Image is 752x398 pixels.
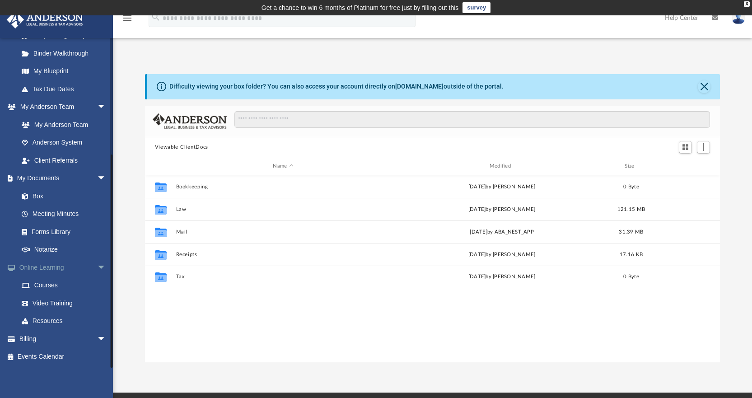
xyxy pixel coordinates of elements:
[155,143,208,151] button: Viewable-ClientDocs
[698,80,710,93] button: Close
[97,98,115,117] span: arrow_drop_down
[653,162,716,170] div: id
[13,44,120,62] a: Binder Walkthrough
[13,62,115,80] a: My Blueprint
[176,229,390,235] button: Mail
[122,13,133,23] i: menu
[13,116,111,134] a: My Anderson Team
[97,258,115,277] span: arrow_drop_down
[623,274,639,279] span: 0 Byte
[97,169,115,188] span: arrow_drop_down
[394,251,609,259] div: [DATE] by [PERSON_NAME]
[394,162,609,170] div: Modified
[13,187,111,205] a: Box
[13,241,115,259] a: Notarize
[176,274,390,280] button: Tax
[679,141,692,154] button: Switch to Grid View
[744,1,750,7] div: close
[697,141,710,154] button: Add
[176,184,390,190] button: Bookkeeping
[6,98,115,116] a: My Anderson Teamarrow_drop_down
[394,273,609,281] div: [DATE] by [PERSON_NAME]
[234,111,710,128] input: Search files and folders
[149,162,172,170] div: id
[13,294,115,312] a: Video Training
[462,2,490,13] a: survey
[6,348,120,366] a: Events Calendar
[732,11,745,24] img: User Pic
[617,207,645,212] span: 121.15 MB
[175,162,390,170] div: Name
[262,2,459,13] div: Get a chance to win 6 months of Platinum for free just by filling out this
[176,252,390,258] button: Receipts
[4,11,86,28] img: Anderson Advisors Platinum Portal
[613,162,649,170] div: Size
[6,258,120,276] a: Online Learningarrow_drop_down
[176,206,390,212] button: Law
[623,184,639,189] span: 0 Byte
[6,330,120,348] a: Billingarrow_drop_down
[13,312,120,330] a: Resources
[620,252,643,257] span: 17.16 KB
[169,82,504,91] div: Difficulty viewing your box folder? You can also access your account directly on outside of the p...
[13,80,120,98] a: Tax Due Dates
[394,183,609,191] div: [DATE] by [PERSON_NAME]
[13,223,111,241] a: Forms Library
[13,276,120,295] a: Courses
[394,228,609,236] div: [DATE] by ABA_NEST_APP
[97,330,115,348] span: arrow_drop_down
[13,205,115,223] a: Meeting Minutes
[395,83,444,90] a: [DOMAIN_NAME]
[619,229,643,234] span: 31.39 MB
[394,206,609,214] div: [DATE] by [PERSON_NAME]
[13,151,115,169] a: Client Referrals
[122,17,133,23] a: menu
[151,12,161,22] i: search
[13,134,115,152] a: Anderson System
[6,169,115,187] a: My Documentsarrow_drop_down
[145,175,720,362] div: grid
